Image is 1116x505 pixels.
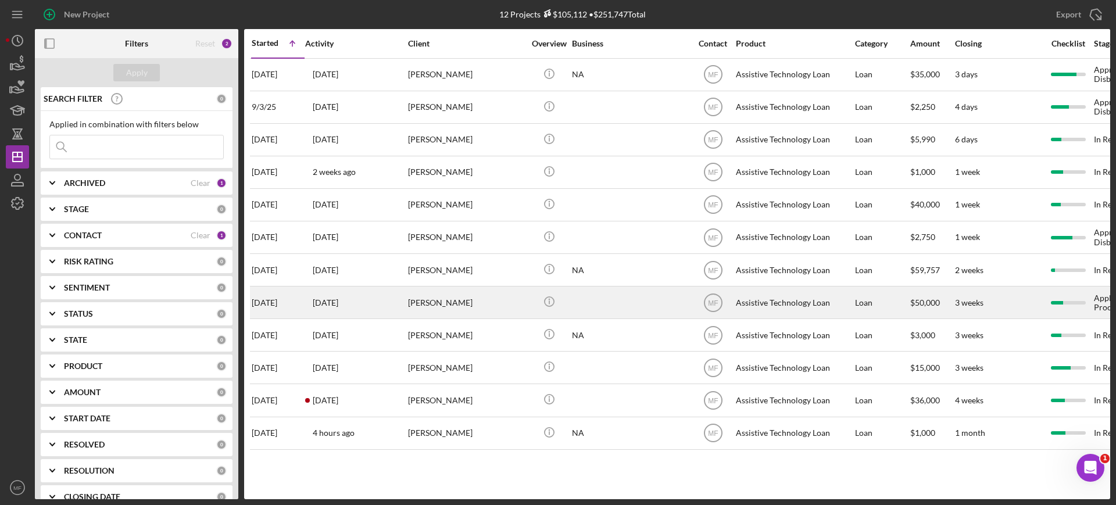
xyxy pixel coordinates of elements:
[313,232,338,242] time: 2025-09-25 22:12
[216,282,227,293] div: 0
[313,428,355,438] time: 2025-09-29 19:24
[910,265,940,275] span: $59,757
[313,396,338,405] time: 2025-09-26 19:43
[708,71,718,79] text: MF
[252,59,304,90] div: [DATE]
[955,330,983,340] time: 3 weeks
[6,476,29,499] button: MF
[955,298,983,307] time: 3 weeks
[910,199,940,209] span: $40,000
[64,283,110,292] b: SENTIMENT
[1045,3,1110,26] button: Export
[313,70,338,79] time: 2025-09-25 19:05
[910,134,935,144] span: $5,990
[736,59,852,90] div: Assistive Technology Loan
[64,440,105,449] b: RESOLVED
[955,102,978,112] time: 4 days
[736,352,852,383] div: Assistive Technology Loan
[572,59,688,90] div: NA
[736,189,852,220] div: Assistive Technology Loan
[305,39,407,48] div: Activity
[572,255,688,285] div: NA
[708,364,718,372] text: MF
[44,94,102,103] b: SEARCH FILTER
[408,418,524,449] div: [PERSON_NAME]
[313,363,338,373] time: 2025-09-26 22:58
[216,335,227,345] div: 0
[221,38,233,49] div: 2
[708,429,718,438] text: MF
[910,363,940,373] span: $15,000
[252,320,304,350] div: [DATE]
[252,124,304,155] div: [DATE]
[313,266,338,275] time: 2025-09-26 16:46
[708,331,718,339] text: MF
[910,39,954,48] div: Amount
[910,59,954,90] div: $35,000
[736,39,852,48] div: Product
[855,157,909,188] div: Loan
[736,385,852,416] div: Assistive Technology Loan
[252,222,304,253] div: [DATE]
[408,124,524,155] div: [PERSON_NAME]
[191,231,210,240] div: Clear
[216,439,227,450] div: 0
[955,167,980,177] time: 1 week
[64,309,93,318] b: STATUS
[910,92,954,123] div: $2,250
[313,200,338,209] time: 2025-09-06 08:47
[1056,3,1081,26] div: Export
[408,189,524,220] div: [PERSON_NAME]
[64,361,102,371] b: PRODUCT
[408,92,524,123] div: [PERSON_NAME]
[910,298,940,307] span: $50,000
[408,352,524,383] div: [PERSON_NAME]
[313,102,338,112] time: 2025-09-27 03:22
[126,64,148,81] div: Apply
[64,257,113,266] b: RISK RATING
[955,199,980,209] time: 1 week
[64,388,101,397] b: AMOUNT
[736,222,852,253] div: Assistive Technology Loan
[216,465,227,476] div: 0
[408,255,524,285] div: [PERSON_NAME]
[910,222,954,253] div: $2,750
[125,39,148,48] b: Filters
[313,331,338,340] time: 2025-09-22 19:49
[252,38,278,48] div: Started
[708,299,718,307] text: MF
[216,413,227,424] div: 0
[955,428,985,438] time: 1 month
[216,361,227,371] div: 0
[855,320,909,350] div: Loan
[13,485,22,491] text: MF
[216,256,227,267] div: 0
[408,222,524,253] div: [PERSON_NAME]
[708,266,718,274] text: MF
[252,385,304,416] div: [DATE]
[313,135,338,144] time: 2025-09-04 23:50
[910,428,935,438] span: $1,000
[736,418,852,449] div: Assistive Technology Loan
[910,330,935,340] span: $3,000
[855,352,909,383] div: Loan
[64,335,87,345] b: STATE
[195,39,215,48] div: Reset
[955,363,983,373] time: 3 weeks
[955,69,978,79] time: 3 days
[64,466,115,475] b: RESOLUTION
[708,234,718,242] text: MF
[910,167,935,177] span: $1,000
[708,103,718,112] text: MF
[252,255,304,285] div: [DATE]
[572,39,688,48] div: Business
[572,418,688,449] div: NA
[955,134,978,144] time: 6 days
[572,320,688,350] div: NA
[736,124,852,155] div: Assistive Technology Loan
[216,94,227,104] div: 0
[216,309,227,319] div: 0
[49,120,224,129] div: Applied in combination with filters below
[541,9,587,19] div: $105,112
[252,157,304,188] div: [DATE]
